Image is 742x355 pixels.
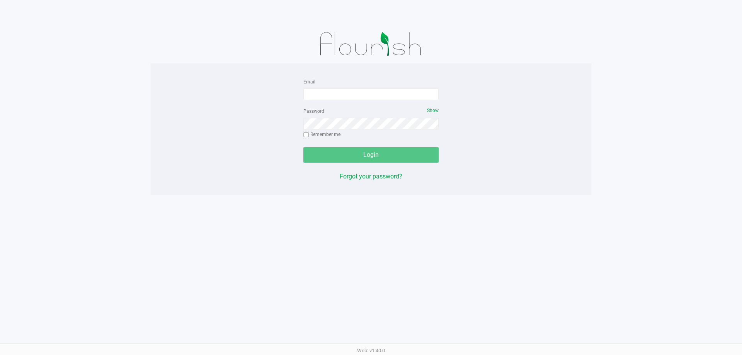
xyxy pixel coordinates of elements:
label: Password [303,108,324,115]
input: Remember me [303,132,309,138]
span: Web: v1.40.0 [357,348,385,353]
span: Show [427,108,439,113]
button: Forgot your password? [340,172,402,181]
label: Remember me [303,131,340,138]
label: Email [303,78,315,85]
